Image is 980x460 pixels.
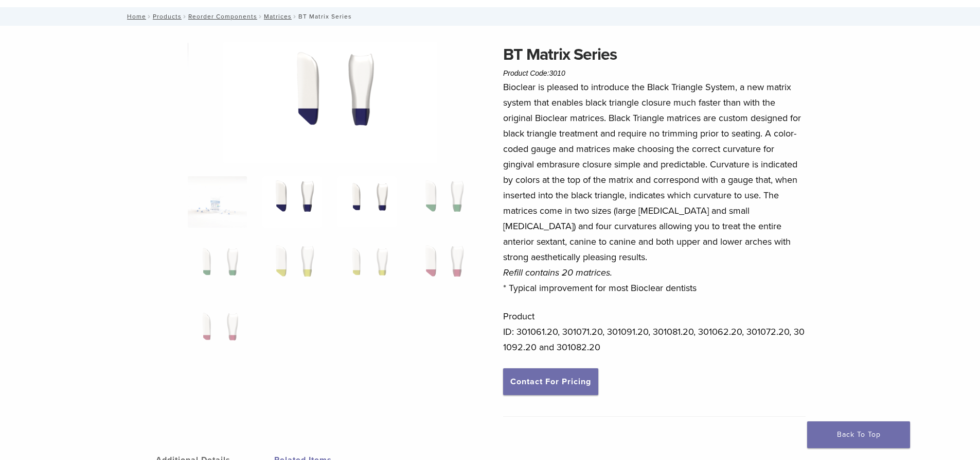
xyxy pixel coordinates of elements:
[188,306,247,357] img: BT Matrix Series - Image 9
[124,13,146,20] a: Home
[188,241,247,293] img: BT Matrix Series - Image 5
[262,176,322,228] img: BT Matrix Series - Image 2
[337,176,397,228] img: BT Matrix Series - Image 3
[257,14,264,19] span: /
[223,42,437,163] img: BT Matrix Series - Image 2
[503,69,565,77] span: Product Code:
[292,14,298,19] span: /
[503,267,612,278] em: Refill contains 20 matrices.
[412,176,471,228] img: BT Matrix Series - Image 4
[807,421,910,448] a: Back To Top
[549,69,565,77] span: 3010
[503,42,806,67] h1: BT Matrix Series
[146,14,153,19] span: /
[262,241,322,293] img: BT Matrix Series - Image 6
[503,309,806,355] p: Product ID: 301061.20, 301071.20, 301091.20, 301081.20, 301062.20, 301072.20, 301092.20 and 30108...
[153,13,182,20] a: Products
[412,241,471,293] img: BT Matrix Series - Image 8
[337,241,397,293] img: BT Matrix Series - Image 7
[182,14,188,19] span: /
[188,176,247,228] img: Anterior-Black-Triangle-Series-Matrices-324x324.jpg
[503,368,598,395] a: Contact For Pricing
[503,79,806,296] p: Bioclear is pleased to introduce the Black Triangle System, a new matrix system that enables blac...
[120,7,861,26] nav: BT Matrix Series
[188,13,257,20] a: Reorder Components
[264,13,292,20] a: Matrices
